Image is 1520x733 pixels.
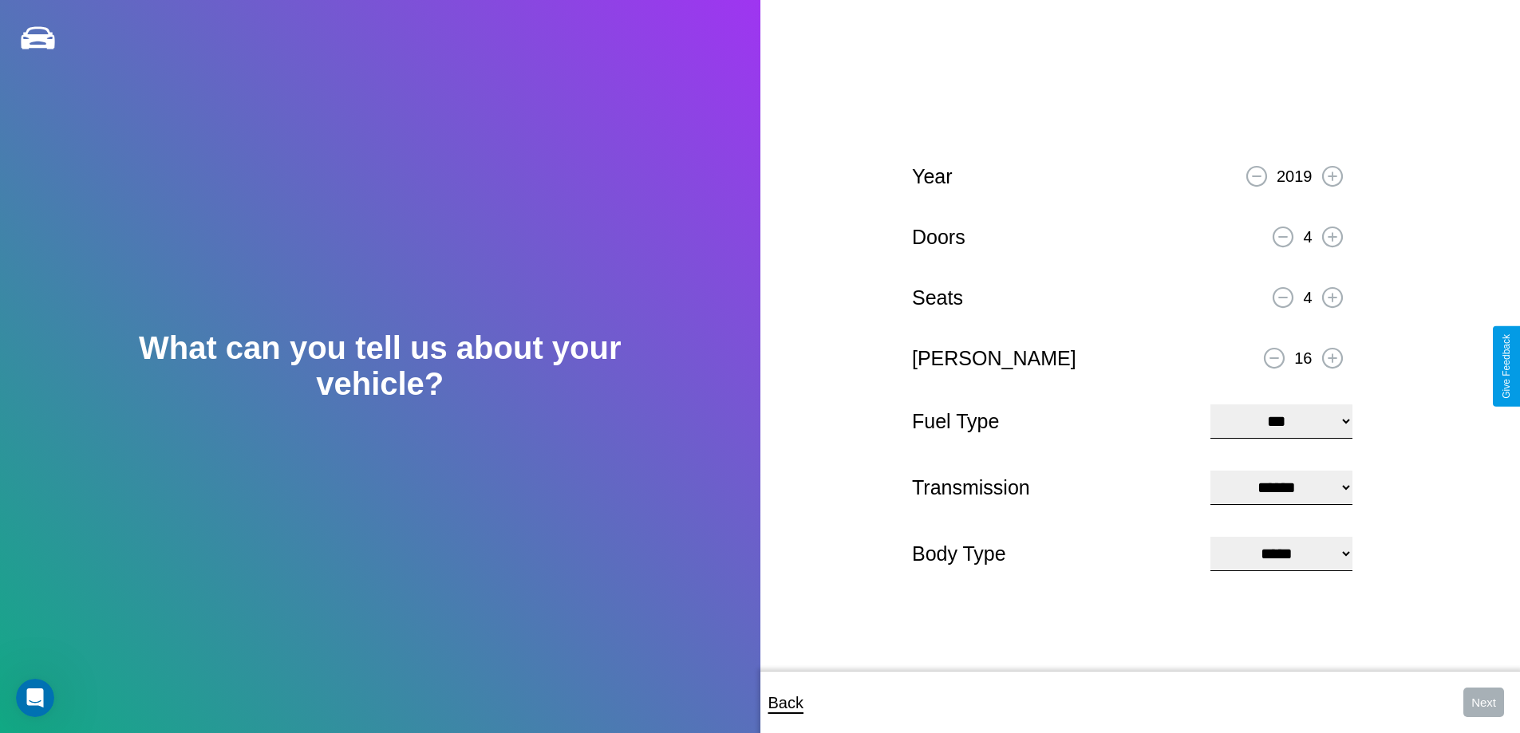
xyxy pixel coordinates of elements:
[912,280,963,316] p: Seats
[768,688,803,717] p: Back
[16,679,54,717] iframe: Intercom live chat
[912,219,965,255] p: Doors
[912,470,1194,506] p: Transmission
[912,404,1194,439] p: Fuel Type
[1501,334,1512,399] div: Give Feedback
[76,330,684,402] h2: What can you tell us about your vehicle?
[1303,223,1312,251] p: 4
[1277,162,1313,191] p: 2019
[912,341,1076,376] p: [PERSON_NAME]
[912,536,1194,572] p: Body Type
[1463,688,1504,717] button: Next
[912,159,953,195] p: Year
[1294,344,1312,372] p: 16
[1303,283,1312,312] p: 4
